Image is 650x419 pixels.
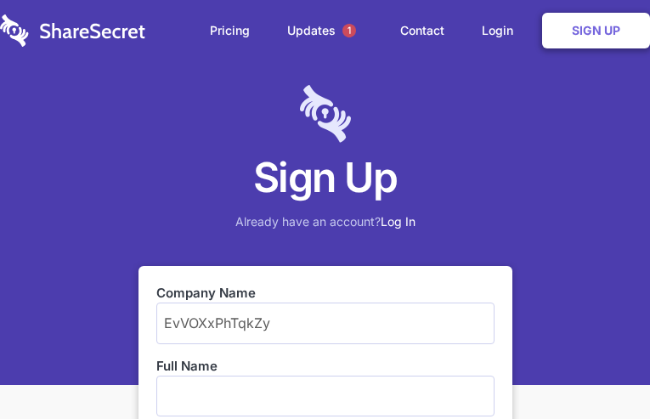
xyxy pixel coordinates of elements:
a: Contact [383,4,461,57]
a: Login [465,4,539,57]
label: Full Name [156,357,495,376]
img: logo-lt-purple-60x68@2x-c671a683ea72a1d466fb5d642181eefbee81c4e10ba9aed56c8e1d7e762e8086.png [300,85,351,143]
a: Log In [381,214,415,229]
label: Company Name [156,284,495,303]
a: Sign Up [542,13,650,48]
a: Pricing [193,4,267,57]
span: 1 [342,24,356,37]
